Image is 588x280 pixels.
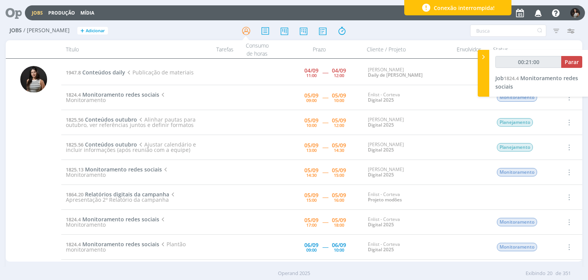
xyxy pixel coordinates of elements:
[322,143,328,151] span: -----
[334,73,344,77] div: 12:00
[86,28,105,33] span: Adicionar
[66,116,195,128] span: Alinhar pautas para outubro, ver referências juntos e definir formatos
[497,118,533,127] span: Planejamento
[322,168,328,176] span: -----
[368,246,394,253] a: Digital 2025
[66,141,137,148] a: 1825.56Conteúdos outubro
[66,166,169,178] span: Monitoramento
[304,118,318,123] div: 05/09
[66,69,81,76] span: 1947.8
[322,243,328,250] span: -----
[332,118,346,123] div: 05/09
[32,10,43,16] a: Jobs
[66,216,81,223] span: 1824.4
[322,119,328,126] span: -----
[332,168,346,173] div: 05/09
[434,4,495,12] span: Conexão interrompida!
[66,116,137,123] a: 1825.56Conteúdos outubro
[332,143,346,148] div: 05/09
[276,40,362,58] div: Prazo
[82,69,125,76] span: Conteúdos daily
[304,168,318,173] div: 05/09
[304,242,318,248] div: 06/09
[570,8,580,18] img: C
[66,191,176,203] span: Apresentação 2º Relatório da campanha
[362,40,450,58] div: Cliente / Projeto
[82,91,159,98] span: Monitoramento redes sociais
[368,242,447,253] div: Enlist - Corteva
[488,40,554,58] div: Status
[66,141,196,153] span: Ajustar calendário e incluir informações (após reunião com a equipe)
[238,40,276,58] div: Consumo de horas
[82,240,159,248] span: Monitoramento redes sociais
[368,97,394,103] a: Digital 2025
[85,191,169,198] span: Relatórios digitais da campanha
[20,66,47,93] img: C
[497,218,537,226] span: Monitoramento
[368,92,447,103] div: Enlist - Corteva
[470,25,546,37] input: Busca
[85,116,137,123] span: Conteúdos outubro
[497,243,537,251] span: Monitoramento
[332,93,346,98] div: 05/09
[46,10,77,16] button: Produção
[306,123,317,127] div: 10:00
[450,40,488,58] div: Envolvidos
[304,93,318,98] div: 05/09
[563,270,571,277] span: 351
[526,270,546,277] span: Exibindo
[368,67,447,78] div: [PERSON_NAME]
[368,147,394,153] a: Digital 2025
[66,91,159,98] a: 1824.4Monitoramento redes sociais
[66,191,83,198] span: 1864.20
[66,166,83,173] span: 1825.13
[82,216,159,223] span: Monitoramento redes sociais
[368,171,394,178] a: Digital 2025
[332,242,346,248] div: 06/09
[77,27,108,35] button: +Adicionar
[66,69,125,76] a: 1947.8Conteúdos daily
[497,168,537,176] span: Monitoramento
[334,248,344,252] div: 10:00
[29,10,45,16] button: Jobs
[304,193,318,198] div: 05/09
[368,192,447,203] div: Enlist - Corteva
[304,143,318,148] div: 05/09
[304,68,318,73] div: 04/09
[306,73,317,77] div: 11:00
[10,27,22,34] span: Jobs
[334,148,344,152] div: 14:30
[66,91,166,104] span: Monitoramento
[497,93,537,102] span: Monitoramento
[66,241,81,248] span: 1824.4
[368,167,447,178] div: [PERSON_NAME]
[322,69,328,76] span: -----
[368,117,447,128] div: [PERSON_NAME]
[322,94,328,101] span: -----
[80,27,84,35] span: +
[306,198,317,202] div: 15:00
[66,216,159,223] a: 1824.4Monitoramento redes sociais
[561,56,582,68] button: Parar
[66,191,169,198] a: 1864.20Relatórios digitais da campanha
[332,68,346,73] div: 04/09
[497,143,533,152] span: Planejamento
[322,193,328,201] span: -----
[565,58,579,66] span: Parar
[306,223,317,227] div: 17:00
[306,148,317,152] div: 13:00
[80,10,94,16] a: Mídia
[192,40,238,58] div: Tarefas
[334,123,344,127] div: 12:00
[334,173,344,177] div: 15:00
[61,40,192,58] div: Título
[66,240,185,253] span: Plantão monitoramento
[304,217,318,223] div: 05/09
[66,91,81,98] span: 1824.4
[555,270,561,277] span: de
[306,98,317,102] div: 09:00
[306,248,317,252] div: 09:00
[547,270,552,277] span: 20
[66,141,83,148] span: 1825.56
[125,69,193,76] span: Publicação de materiais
